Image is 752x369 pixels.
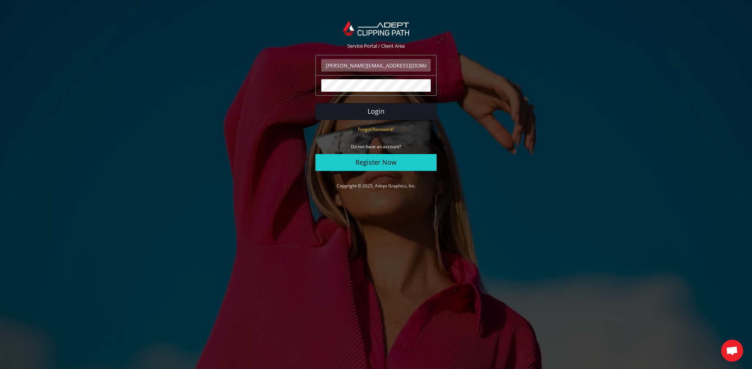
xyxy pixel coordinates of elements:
[343,21,409,36] img: Adept Graphics
[315,154,437,171] a: Register Now
[358,126,394,132] a: Forgot Password?
[351,143,401,150] small: Do not have an account?
[321,59,431,72] input: Email Address
[315,103,437,120] button: Login
[721,340,743,362] div: Aprire la chat
[337,183,416,189] a: Copyright © 2025, Adept Graphics, Inc.
[347,43,405,49] span: Service Portal / Client Area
